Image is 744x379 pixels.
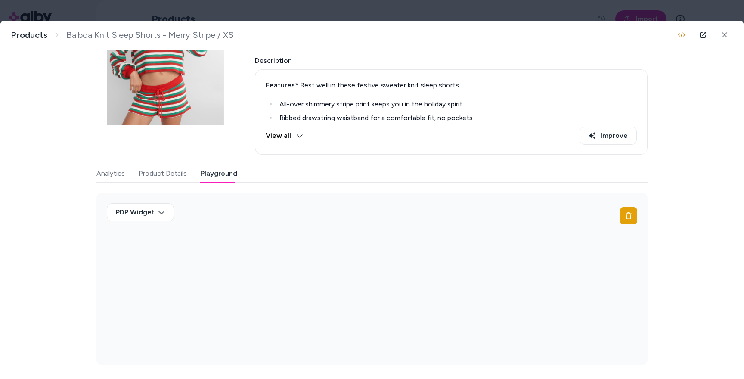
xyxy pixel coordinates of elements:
a: Products [11,30,47,40]
div: * Rest well in these festive sweater knit sleep shorts [266,80,637,90]
button: Improve [580,127,637,145]
div: Ribbed drawstring waistband for a comfortable fit; no pockets [279,113,637,123]
button: PDP Widget [107,203,174,221]
div: All-over shimmery stripe print keeps you in the holiday spirit [279,99,637,109]
strong: Features [266,81,295,89]
span: Balboa Knit Sleep Shorts - Merry Stripe / XS [66,30,234,40]
button: Playground [201,165,237,182]
button: Product Details [139,165,187,182]
button: View all [266,127,303,145]
span: PDP Widget [116,207,155,217]
button: Analytics [96,165,125,182]
nav: breadcrumb [11,30,234,40]
span: Description [255,56,648,66]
